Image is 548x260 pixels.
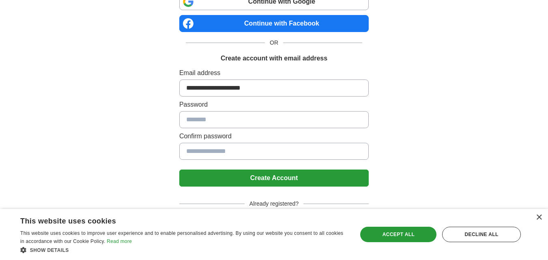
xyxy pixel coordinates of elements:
button: Create Account [179,170,369,187]
label: Email address [179,68,369,78]
span: OR [265,39,283,47]
div: Show details [20,246,348,254]
div: Accept all [360,227,436,242]
span: This website uses cookies to improve user experience and to enable personalised advertising. By u... [20,230,343,244]
div: Close [536,215,542,221]
span: Show details [30,247,69,253]
label: Password [179,100,369,110]
div: Decline all [442,227,521,242]
a: Read more, opens a new window [107,239,132,244]
a: Continue with Facebook [179,15,369,32]
div: This website uses cookies [20,214,327,226]
h1: Create account with email address [221,54,327,63]
label: Confirm password [179,131,369,141]
span: Already registered? [245,200,303,208]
